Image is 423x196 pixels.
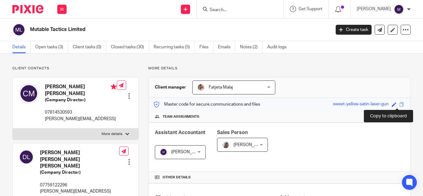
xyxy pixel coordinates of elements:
a: Recurring tasks (5) [154,41,195,53]
p: 07814530593 [45,109,117,115]
p: Client contacts [12,66,139,71]
span: Get Support [299,7,322,11]
a: Create task [336,25,372,35]
a: Notes (2) [240,41,263,53]
div: sweet-yellow-satin-laser-gun [333,101,389,108]
input: Search [209,7,265,13]
span: [PERSON_NAME] [171,150,205,154]
p: More details [102,132,122,137]
a: Emails [218,41,235,53]
img: svg%3E [12,23,25,36]
a: Open tasks (3) [35,41,68,53]
i: Primary [111,84,117,90]
span: Other details [163,175,191,180]
img: svg%3E [394,4,404,14]
a: Audit logs [267,41,291,53]
h2: Mutable Tactics Limited [30,26,267,33]
p: Master code for secure communications and files [153,101,260,107]
span: Assistant Accountant [155,130,205,135]
a: Client tasks (0) [73,41,106,53]
p: [PERSON_NAME][EMAIL_ADDRESS] [45,116,117,122]
p: 07759122296 [40,182,119,188]
img: MicrosoftTeams-image%20(5).png [197,84,205,91]
img: svg%3E [19,150,34,164]
a: Details [12,41,31,53]
p: More details [148,66,411,71]
h5: (Company Director) [45,97,117,103]
h5: (Company Director) [40,169,119,176]
img: Matt%20Circle.png [222,141,229,149]
img: Pixie [12,5,43,13]
h3: Client manager [155,84,186,90]
img: svg%3E [19,84,39,103]
h4: [PERSON_NAME] [PERSON_NAME] [45,84,117,97]
span: Sales Person [217,130,248,135]
span: Team assignments [163,114,199,119]
p: [PERSON_NAME][EMAIL_ADDRESS] [40,188,119,194]
img: svg%3E [160,148,167,156]
span: Fatjeta Malaj [209,85,233,89]
a: Closed tasks (30) [111,41,149,53]
span: [PERSON_NAME] [233,143,268,147]
p: [PERSON_NAME] [357,6,391,12]
h4: [PERSON_NAME] [PERSON_NAME] [PERSON_NAME] [40,150,119,169]
a: Files [199,41,213,53]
